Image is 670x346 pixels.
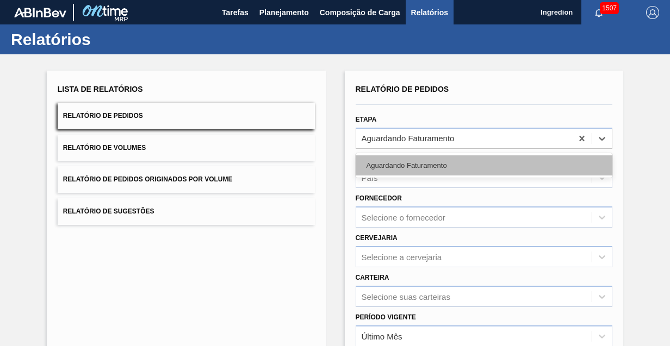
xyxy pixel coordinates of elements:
div: Selecione o fornecedor [362,213,445,222]
span: 1507 [600,2,619,14]
span: Relatório de Sugestões [63,207,154,215]
span: Relatório de Pedidos [63,112,143,119]
label: Carteira [356,274,389,281]
button: Notificações [581,5,616,20]
label: Fornecedor [356,194,402,202]
span: Relatório de Pedidos [356,85,449,93]
span: Tarefas [222,6,249,19]
button: Relatório de Volumes [58,135,315,161]
span: Relatório de Pedidos Originados por Volume [63,175,233,183]
span: Relatórios [411,6,448,19]
img: TNhmsLtSVTkK8tSr43FrP2fwEKptu5GPRR3wAAAABJRU5ErkJggg== [14,8,66,17]
button: Relatório de Pedidos [58,103,315,129]
label: Etapa [356,116,377,123]
h1: Relatórios [11,33,204,46]
div: País [362,173,378,183]
span: Relatório de Volumes [63,144,146,152]
span: Lista de Relatórios [58,85,143,93]
div: Aguardando Faturamento [356,155,613,175]
button: Relatório de Sugestões [58,198,315,225]
label: Período Vigente [356,313,416,321]
img: Logout [646,6,659,19]
span: Composição de Carga [320,6,400,19]
div: Selecione a cervejaria [362,252,442,261]
div: Selecione suas carteiras [362,292,450,301]
button: Relatório de Pedidos Originados por Volume [58,166,315,193]
div: Último Mês [362,331,402,341]
label: Cervejaria [356,234,398,242]
span: Planejamento [259,6,309,19]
